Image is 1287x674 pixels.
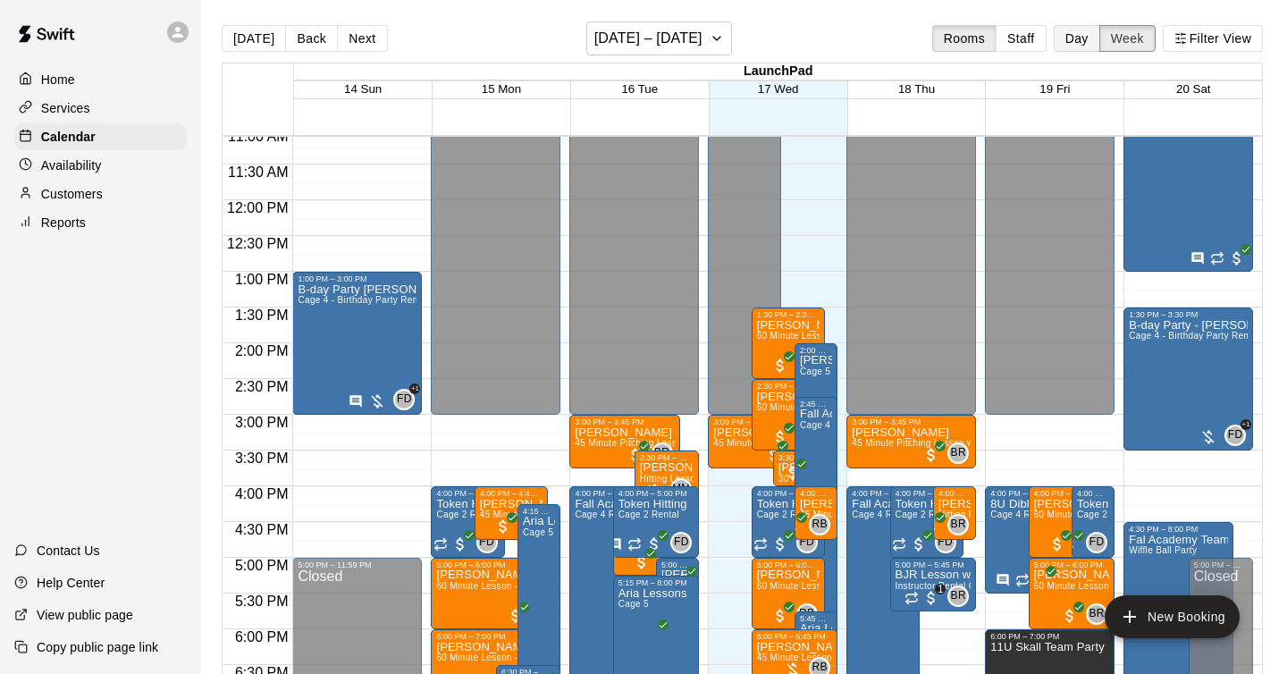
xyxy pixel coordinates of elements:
[436,632,535,641] div: 6:00 PM – 7:00 PM
[1210,251,1224,265] span: Recurring event
[621,82,658,96] span: 16 Tue
[613,486,700,558] div: 4:00 PM – 5:00 PM: Token Hitting
[231,594,293,609] span: 5:30 PM
[955,586,969,607] span: Billy Jack Ryan
[222,25,286,52] button: [DATE]
[618,510,679,519] span: Cage 2 Rental
[523,507,555,516] div: 4:15 PM – 8:00 PM
[41,156,102,174] p: Availability
[436,581,698,591] span: 60 Minute Lesson - with [PERSON_NAME] [PERSON_NAME]
[1228,249,1246,267] span: All customers have paid
[1224,425,1246,446] div: Front Desk
[816,514,830,535] span: Rafael Betances
[37,542,100,560] p: Contact Us
[713,417,812,426] div: 3:00 PM – 3:45 PM
[1232,425,1246,446] span: Front Desk & 1 other
[223,200,292,215] span: 12:00 PM
[575,417,674,426] div: 3:00 PM – 3:45 PM
[674,571,692,589] span: All customers have paid
[898,82,935,96] span: 18 Thu
[758,82,799,96] span: 17 Wed
[990,489,1053,498] div: 4:00 PM – 5:30 PM
[652,442,673,464] div: Billy Jack Ryan
[938,534,953,552] span: FD
[990,510,1051,519] span: Cage 4 Rental
[231,272,293,287] span: 1:00 PM
[14,123,187,150] a: Calendar
[1129,310,1248,319] div: 1:30 PM – 3:30 PM
[231,343,293,358] span: 2:00 PM
[890,486,963,558] div: 4:00 PM – 5:00 PM: Token Hitting
[231,522,293,537] span: 4:30 PM
[942,532,956,553] span: Front Desk
[1123,308,1253,451] div: 1:30 PM – 3:30 PM: B-day Party - Ethan (7yo)
[935,584,946,594] span: 1
[1086,603,1107,625] div: Billy Jack Ryan
[393,389,415,410] div: Front Desk
[757,581,932,591] span: 60 Minute Lesson with [PERSON_NAME]
[41,71,75,88] p: Home
[1089,605,1104,623] span: BR
[985,486,1058,594] div: 4:00 PM – 5:30 PM: 8U Dibley Practice
[892,537,906,552] span: Recurring event
[475,486,548,540] div: 4:00 PM – 4:45 PM: Parker Groban
[14,66,187,93] a: Home
[1054,25,1100,52] button: Day
[14,209,187,236] a: Reports
[896,581,999,591] span: Instructor Rental Cage 5
[1176,82,1211,96] button: 20 Sat
[933,486,976,540] div: 4:00 PM – 4:45 PM: Finn Cornelius
[41,185,103,203] p: Customers
[569,415,679,468] div: 3:00 PM – 3:45 PM: Jaydon Gershman
[1034,489,1097,498] div: 4:00 PM – 5:00 PM
[659,442,673,464] span: Billy Jack Ryan
[778,453,832,462] div: 3:30 PM – 4:00 PM
[757,402,1060,412] span: 60 Minute Lesson - Full cage with [PERSON_NAME] [PERSON_NAME]
[757,560,820,569] div: 5:00 PM – 6:00 PM
[852,489,914,498] div: 4:00 PM – 7:45 PM
[757,510,818,519] span: Cage 2 Rental
[1093,532,1107,553] span: Front Desk
[627,446,644,464] span: All customers have paid
[752,486,825,558] div: 4:00 PM – 5:00 PM: Token Hitting
[1048,535,1066,553] span: All customers have paid
[846,415,976,468] div: 3:00 PM – 3:45 PM: Teddy DeLeo
[922,446,940,464] span: All customers have paid
[14,95,187,122] a: Services
[436,560,555,569] div: 5:00 PM – 6:00 PM
[431,558,560,629] div: 5:00 PM – 6:00 PM: Liam Pirrone
[771,607,789,625] span: All customers have paid
[795,343,837,415] div: 2:00 PM – 3:00 PM: Mackie Lesson
[1099,25,1156,52] button: Week
[285,25,338,52] button: Back
[451,535,469,553] span: All customers have paid
[507,607,525,625] span: All customers have paid
[812,516,828,534] span: RB
[803,603,818,625] span: Rafael Betances
[1123,57,1253,272] div: 10:00 AM – 1:00 PM: Catchers Clinic
[397,391,412,409] span: FD
[670,532,692,553] div: Front Desk
[1093,603,1107,625] span: Billy Jack Ryan
[37,574,105,592] p: Help Center
[950,587,965,605] span: BR
[479,534,494,552] span: FD
[677,532,692,553] span: Front Desk
[1194,560,1248,569] div: 5:00 PM – 11:59 PM
[1034,560,1110,569] div: 5:00 PM – 6:00 PM
[14,181,187,207] a: Customers
[708,415,818,468] div: 3:00 PM – 3:45 PM: Benjamin Southwick
[1029,486,1102,558] div: 4:00 PM – 5:00 PM: Jackson Daglow
[800,420,861,430] span: Cage 4 Rental
[635,451,699,504] div: 3:30 PM – 4:15 PM: Mendy Lesson with Cole Shambroom
[800,614,832,623] div: 5:45 PM – 8:00 PM
[947,586,969,607] div: Billy Jack Ryan
[1163,25,1263,52] button: Filter View
[608,537,622,552] svg: Has notes
[618,578,694,587] div: 5:15 PM – 8:00 PM
[1039,82,1070,96] button: 19 Fri
[618,599,649,609] span: Cage 5
[795,486,837,540] div: 4:00 PM – 4:45 PM: Auggie Zola-Kahn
